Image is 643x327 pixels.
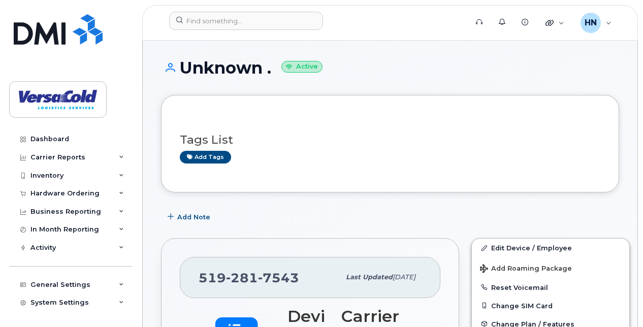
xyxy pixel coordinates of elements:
span: Add Note [177,212,210,222]
button: Add Roaming Package [472,257,629,278]
small: Active [281,61,323,73]
h3: Tags List [180,134,600,146]
button: Reset Voicemail [472,278,629,297]
span: [DATE] [393,273,415,281]
button: Add Note [161,208,219,226]
span: 7543 [258,270,299,285]
h1: Unknown . [161,59,619,77]
span: 519 [199,270,299,285]
span: 281 [226,270,258,285]
span: Last updated [346,273,393,281]
a: Edit Device / Employee [472,239,629,257]
button: Change SIM Card [472,297,629,315]
span: Add Roaming Package [480,265,572,274]
a: Add tags [180,151,231,163]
